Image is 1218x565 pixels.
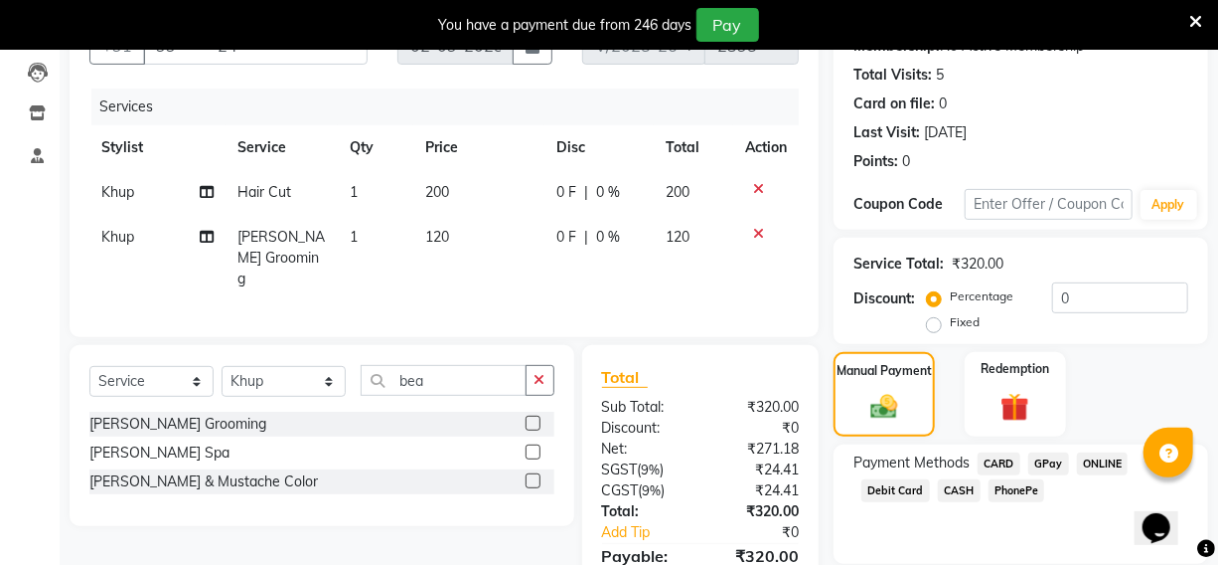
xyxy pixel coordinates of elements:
div: Service Total: [853,254,944,275]
div: 0 [902,151,910,172]
span: Total [602,367,648,388]
span: ONLINE [1077,453,1129,475]
span: CGST [602,481,639,499]
span: | [584,182,588,203]
div: [DATE] [924,122,967,143]
span: 0 % [596,227,620,248]
span: Payment Methods [853,453,970,473]
th: Total [654,125,733,170]
div: 5 [936,65,944,86]
a: Add Tip [587,522,719,543]
span: PhonePe [989,479,1045,502]
div: ₹0 [700,418,814,439]
th: Qty [338,125,412,170]
div: ₹320.00 [700,501,814,522]
div: [PERSON_NAME] Grooming [89,414,266,435]
div: Net: [587,439,700,460]
img: _cash.svg [862,392,905,423]
span: 200 [666,183,689,201]
span: | [584,227,588,248]
label: Fixed [950,313,980,331]
span: 1 [350,228,358,246]
span: 120 [666,228,689,246]
span: GPay [1028,453,1069,475]
div: Discount: [853,288,915,309]
div: Total: [587,501,700,522]
div: ₹271.18 [700,439,814,460]
div: ( ) [587,460,700,480]
span: [PERSON_NAME] Grooming [237,228,325,287]
label: Percentage [950,287,1013,305]
div: Services [91,89,814,125]
label: Manual Payment [837,362,932,380]
div: ₹320.00 [952,254,1003,275]
div: [PERSON_NAME] Spa [89,443,229,464]
div: ₹0 [719,522,814,543]
div: Coupon Code [853,194,965,215]
iframe: chat widget [1135,485,1198,545]
input: Search or Scan [361,365,527,396]
div: Last Visit: [853,122,920,143]
div: ₹320.00 [700,397,814,418]
div: Total Visits: [853,65,932,86]
span: Khup [101,183,134,201]
button: Pay [696,8,759,42]
span: 0 % [596,182,620,203]
span: SGST [602,461,638,478]
button: Apply [1141,190,1197,220]
span: Khup [101,228,134,246]
div: Card on file: [853,94,935,114]
span: CARD [978,453,1020,475]
span: 200 [425,183,449,201]
div: You have a payment due from 246 days [439,15,692,36]
span: Debit Card [861,479,930,502]
span: 0 F [556,182,576,203]
div: ₹24.41 [700,460,814,480]
div: ₹24.41 [700,480,814,501]
input: Enter Offer / Coupon Code [965,189,1133,220]
div: [PERSON_NAME] & Mustache Color [89,471,318,492]
span: CASH [938,479,981,502]
span: Hair Cut [237,183,291,201]
th: Disc [544,125,653,170]
span: 120 [425,228,449,246]
span: 9% [642,462,661,477]
span: 9% [643,482,662,498]
label: Redemption [981,360,1049,378]
img: _gift.svg [991,390,1037,425]
div: 0 [939,94,947,114]
th: Service [226,125,339,170]
span: 0 F [556,227,576,248]
th: Price [413,125,545,170]
th: Stylist [89,125,226,170]
div: Discount: [587,418,700,439]
th: Action [733,125,799,170]
span: 1 [350,183,358,201]
div: Sub Total: [587,397,700,418]
div: ( ) [587,480,700,501]
div: Points: [853,151,898,172]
